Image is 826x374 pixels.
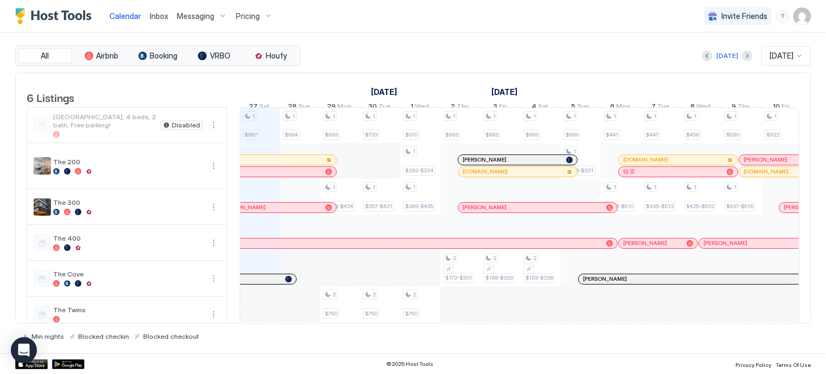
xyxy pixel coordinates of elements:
span: $887 [245,131,257,138]
span: 2 [332,291,336,298]
span: $282-$324 [405,167,433,174]
span: [PERSON_NAME] [703,240,747,247]
span: 2 [493,255,496,262]
span: $357-$421 [365,203,392,210]
span: Invite Friends [721,11,767,21]
div: [DATE] [716,51,738,61]
span: The Cove [53,270,203,278]
button: All [18,48,72,63]
span: 1 [694,184,696,191]
span: $750 [365,310,377,317]
span: 1 [734,113,737,120]
span: 1 [252,113,255,120]
span: [PERSON_NAME] [463,156,507,163]
span: Min nights [31,332,64,340]
span: [PERSON_NAME] [583,275,627,282]
span: Sun [578,102,590,113]
span: 锐 雷 [623,168,635,175]
span: $693 [325,131,338,138]
span: Calendar [110,11,141,21]
a: October 5, 2025 [569,100,592,115]
span: 9 [732,102,736,113]
span: 1 [332,113,335,120]
span: $750 [405,310,418,317]
button: Airbnb [74,48,129,63]
span: 1 [654,113,656,120]
a: Host Tools Logo [15,8,97,24]
span: Thu [738,102,750,113]
span: $369-$435 [405,203,433,210]
span: [PERSON_NAME] [744,156,787,163]
a: September 29, 2025 [325,100,355,115]
span: 27 [249,102,258,113]
span: Privacy Policy [735,362,771,368]
span: All [41,51,49,61]
span: The Twins [53,306,203,314]
span: 1 [734,184,737,191]
span: 2 [453,255,456,262]
span: $890 [526,131,539,138]
span: $288-$331 [566,167,593,174]
button: More options [207,159,220,172]
span: 1 [573,148,576,155]
span: $188-$329 [485,274,513,281]
button: More options [207,236,220,249]
span: 29 [328,102,336,113]
a: October 10, 2025 [770,100,792,115]
span: 1 [453,113,456,120]
span: $883 [485,131,498,138]
div: menu [207,308,220,321]
span: $456 [686,131,699,138]
button: More options [207,201,220,214]
span: 1 [573,113,576,120]
span: [PERSON_NAME] [463,204,507,211]
a: Terms Of Use [776,358,811,370]
button: [DATE] [715,49,740,62]
span: The 300 [53,198,203,207]
a: October 1, 2025 [408,100,432,115]
a: October 2, 2025 [448,100,472,115]
button: VRBO [187,48,241,63]
a: App Store [15,359,48,369]
a: October 3, 2025 [491,100,510,115]
span: [DOMAIN_NAME] [744,168,789,175]
span: 2 [413,291,416,298]
span: 3 [494,102,498,113]
span: Tue [379,102,391,113]
span: [DOMAIN_NAME] [463,168,508,175]
div: menu [207,119,220,132]
a: September 28, 2025 [286,100,313,115]
span: $359-$424 [325,203,353,210]
div: menu [207,272,220,285]
button: Houfy [244,48,298,63]
span: $425-$502 [686,203,714,210]
button: Next month [742,50,753,61]
span: Wed [697,102,711,113]
button: More options [207,308,220,321]
span: © 2025 Host Tools [387,360,434,367]
span: 1 [292,113,295,120]
a: September 27, 2025 [246,100,272,115]
span: 1 [694,113,696,120]
span: $441 [606,131,618,138]
span: $435-$513 [646,203,674,210]
span: [DATE] [770,51,793,61]
span: Mon [617,102,631,113]
span: $580 [726,131,739,138]
button: More options [207,272,220,285]
span: $193-$338 [526,274,553,281]
span: [PERSON_NAME] [222,204,266,211]
div: menu [776,10,789,23]
span: 1 [413,184,415,191]
span: $447 [646,131,658,138]
span: Thu [457,102,469,113]
a: Calendar [110,10,141,22]
span: 1 [411,102,413,113]
div: listing image [34,198,51,216]
div: tab-group [15,46,300,66]
span: Inbox [150,11,168,21]
span: 1 [613,184,616,191]
span: $670 [405,131,418,138]
span: [PERSON_NAME] [623,240,667,247]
